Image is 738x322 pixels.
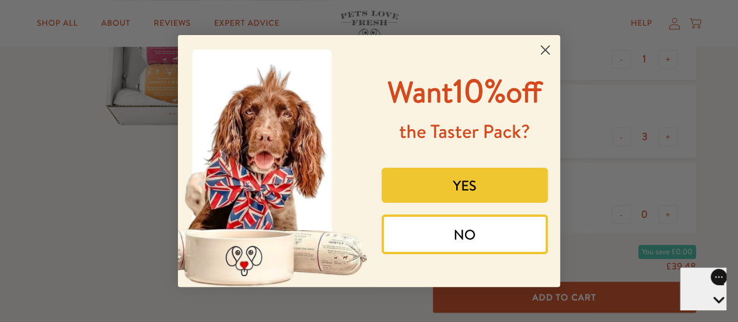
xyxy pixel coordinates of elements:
button: YES [382,168,548,203]
button: Close dialog [535,40,555,60]
span: off [506,72,542,112]
span: 10% [387,68,542,113]
span: Want [387,72,453,112]
img: 8afefe80-1ef6-417a-b86b-9520c2248d41.jpeg [178,35,369,287]
button: NO [382,214,548,254]
span: the Taster Pack? [399,119,530,144]
iframe: Gorgias live chat messenger [680,267,726,310]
